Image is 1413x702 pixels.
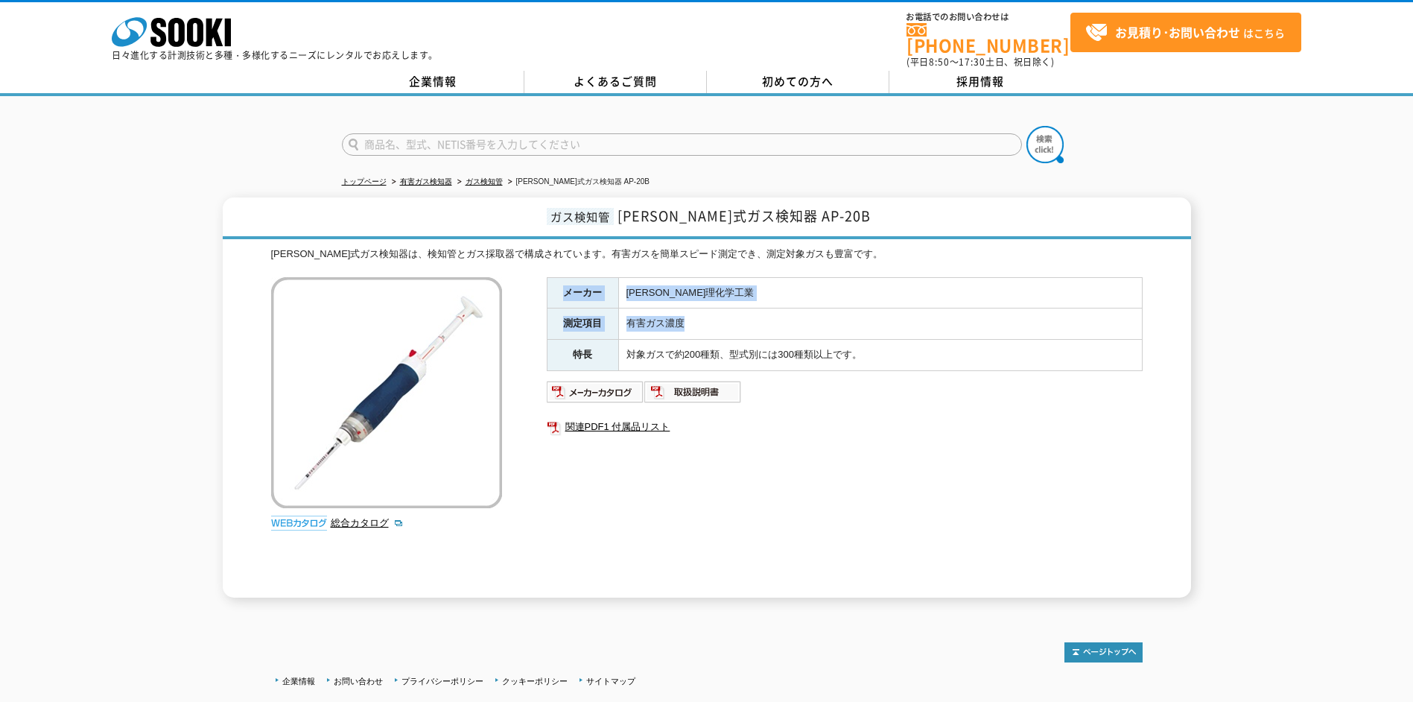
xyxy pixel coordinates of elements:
[959,55,985,69] span: 17:30
[271,247,1143,262] div: [PERSON_NAME]式ガス検知器は、検知管とガス採取器で構成されています。有害ガスを簡単スピード測定でき、測定対象ガスも豊富です。
[342,71,524,93] a: 企業情報
[524,71,707,93] a: よくあるご質問
[505,174,650,190] li: [PERSON_NAME]式ガス検知器 AP-20B
[617,206,871,226] span: [PERSON_NAME]式ガス検知器 AP-20B
[1026,126,1064,163] img: btn_search.png
[618,277,1142,309] td: [PERSON_NAME]理化学工業
[112,51,438,60] p: 日々進化する計測技術と多種・多様化するニーズにレンタルでお応えします。
[618,340,1142,371] td: 対象ガスで約200種類、型式別には300種類以上です。
[282,677,315,686] a: 企業情報
[906,23,1070,54] a: [PHONE_NUMBER]
[401,677,483,686] a: プライバシーポリシー
[547,309,618,340] th: 測定項目
[929,55,950,69] span: 8:50
[1070,13,1301,52] a: お見積り･お問い合わせはこちら
[547,390,644,401] a: メーカーカタログ
[906,55,1054,69] span: (平日 ～ 土日、祝日除く)
[644,390,742,401] a: 取扱説明書
[502,677,568,686] a: クッキーポリシー
[342,133,1022,156] input: 商品名、型式、NETIS番号を入力してください
[762,73,833,89] span: 初めての方へ
[707,71,889,93] a: 初めての方へ
[547,380,644,404] img: メーカーカタログ
[547,417,1143,437] a: 関連PDF1 付属品リスト
[644,380,742,404] img: 取扱説明書
[271,277,502,508] img: 北川式ガス検知器 AP-20B
[1085,22,1285,44] span: はこちら
[618,309,1142,340] td: 有害ガス濃度
[1064,642,1143,663] img: トップページへ
[466,177,503,186] a: ガス検知管
[331,517,404,528] a: 総合カタログ
[547,277,618,309] th: メーカー
[400,177,452,186] a: 有害ガス検知器
[547,208,614,225] span: ガス検知管
[547,340,618,371] th: 特長
[342,177,387,186] a: トップページ
[334,677,383,686] a: お問い合わせ
[271,516,327,531] img: webカタログ
[1115,23,1240,41] strong: お見積り･お問い合わせ
[906,13,1070,22] span: お電話でのお問い合わせは
[889,71,1072,93] a: 採用情報
[586,677,635,686] a: サイトマップ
